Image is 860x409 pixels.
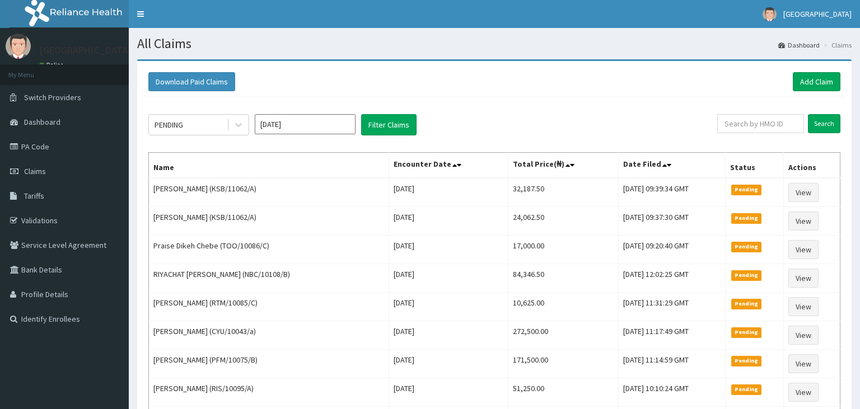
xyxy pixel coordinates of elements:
td: [DATE] [389,178,508,207]
div: PENDING [155,119,183,130]
a: View [788,383,819,402]
td: [DATE] [389,378,508,407]
td: [DATE] 09:39:34 GMT [619,178,725,207]
a: View [788,211,819,231]
th: Actions [784,153,840,178]
td: [DATE] 11:17:49 GMT [619,321,725,350]
img: User Image [763,7,777,21]
a: Dashboard [778,40,820,50]
td: [DATE] [389,293,508,321]
td: [DATE] 11:14:59 GMT [619,350,725,378]
td: [DATE] 09:20:40 GMT [619,236,725,264]
td: 10,625.00 [508,293,618,321]
td: [PERSON_NAME] (RTM/10085/C) [149,293,389,321]
button: Download Paid Claims [148,72,235,91]
td: Praise Dikeh Chebe (TOO/10086/C) [149,236,389,264]
td: 17,000.00 [508,236,618,264]
input: Select Month and Year [255,114,356,134]
h1: All Claims [137,36,852,51]
img: User Image [6,34,31,59]
th: Encounter Date [389,153,508,178]
button: Filter Claims [361,114,417,135]
td: [DATE] [389,236,508,264]
td: [DATE] [389,321,508,350]
td: 171,500.00 [508,350,618,378]
p: [GEOGRAPHIC_DATA] [39,45,132,55]
td: 51,250.00 [508,378,618,407]
span: Pending [731,327,762,337]
td: [DATE] 12:02:25 GMT [619,264,725,293]
span: [GEOGRAPHIC_DATA] [783,9,852,19]
a: View [788,354,819,373]
td: 84,346.50 [508,264,618,293]
td: [PERSON_NAME] (KSB/11062/A) [149,178,389,207]
span: Switch Providers [24,92,81,102]
span: Claims [24,166,46,176]
a: View [788,183,819,202]
a: View [788,269,819,288]
span: Pending [731,356,762,366]
td: 272,500.00 [508,321,618,350]
th: Status [725,153,784,178]
li: Claims [821,40,852,50]
td: 24,062.50 [508,207,618,236]
a: View [788,326,819,345]
span: Tariffs [24,191,44,201]
td: [PERSON_NAME] (KSB/11062/A) [149,207,389,236]
span: Pending [731,213,762,223]
td: [PERSON_NAME] (PFM/10075/B) [149,350,389,378]
th: Date Filed [619,153,725,178]
input: Search by HMO ID [717,114,804,133]
td: [DATE] [389,264,508,293]
span: Pending [731,185,762,195]
td: [DATE] 09:37:30 GMT [619,207,725,236]
span: Pending [731,270,762,280]
span: Pending [731,242,762,252]
td: 32,187.50 [508,178,618,207]
a: Online [39,61,66,69]
td: [PERSON_NAME] (CYU/10043/a) [149,321,389,350]
span: Pending [731,384,762,394]
td: [DATE] 11:31:29 GMT [619,293,725,321]
td: [DATE] 10:10:24 GMT [619,378,725,407]
span: Dashboard [24,117,60,127]
td: [PERSON_NAME] (RIS/10095/A) [149,378,389,407]
a: View [788,240,819,259]
td: [DATE] [389,207,508,236]
th: Total Price(₦) [508,153,618,178]
td: RIYACHAT [PERSON_NAME] (NBC/10108/B) [149,264,389,293]
input: Search [808,114,840,133]
th: Name [149,153,389,178]
a: Add Claim [793,72,840,91]
td: [DATE] [389,350,508,378]
a: View [788,297,819,316]
span: Pending [731,299,762,309]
